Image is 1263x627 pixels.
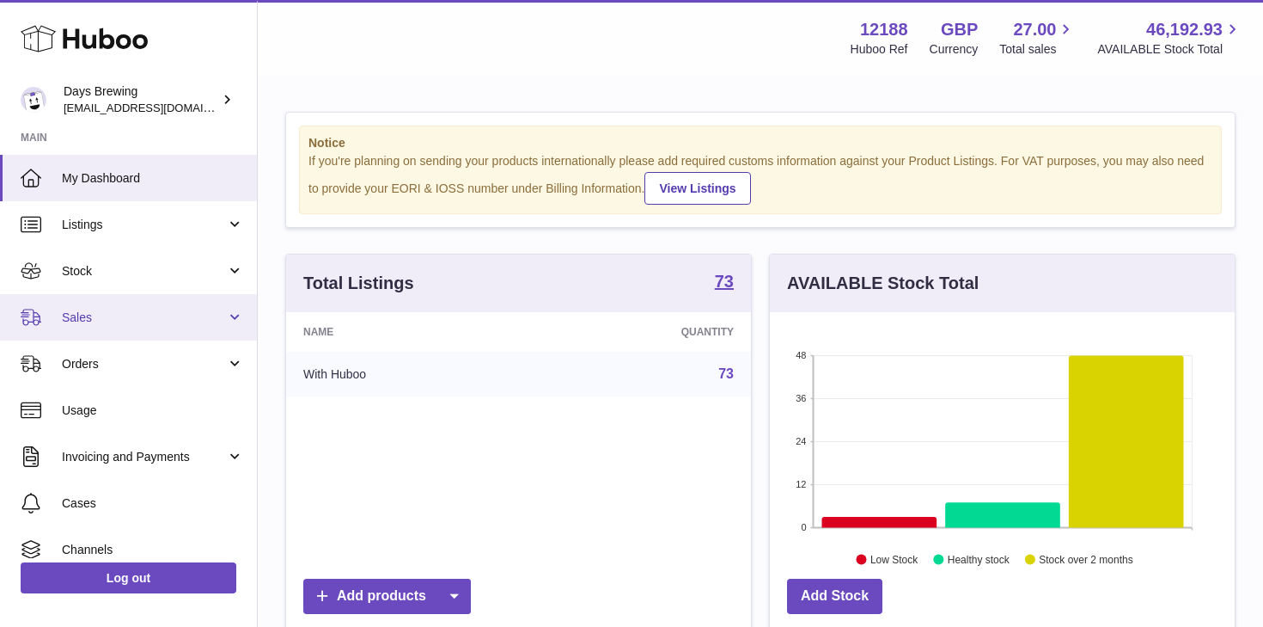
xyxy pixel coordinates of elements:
span: Sales [62,310,226,326]
span: 46,192.93 [1146,18,1223,41]
a: Add Stock [787,579,882,614]
span: Stock [62,263,226,280]
text: 12 [796,479,806,489]
text: 24 [796,436,806,446]
span: Cases [62,495,244,512]
a: Add products [303,579,471,614]
text: Low Stock [870,553,918,565]
span: [EMAIL_ADDRESS][DOMAIN_NAME] [64,101,253,114]
span: Invoicing and Payments [62,449,226,465]
text: Stock over 2 months [1039,553,1132,565]
a: View Listings [644,172,750,205]
text: Healthy stock [948,553,1010,565]
a: 46,192.93 AVAILABLE Stock Total [1097,18,1242,58]
div: If you're planning on sending your products internationally please add required customs informati... [308,153,1212,205]
a: 73 [715,273,734,293]
span: Channels [62,542,244,558]
span: My Dashboard [62,170,244,187]
a: 27.00 Total sales [999,18,1076,58]
td: With Huboo [286,352,531,396]
div: Days Brewing [64,83,218,116]
span: Listings [62,217,226,233]
strong: 12188 [860,18,908,41]
strong: Notice [308,135,1212,151]
text: 48 [796,350,806,360]
span: Total sales [999,41,1076,58]
div: Currency [930,41,979,58]
span: 27.00 [1013,18,1056,41]
h3: AVAILABLE Stock Total [787,272,979,295]
strong: GBP [941,18,978,41]
h3: Total Listings [303,272,414,295]
span: AVAILABLE Stock Total [1097,41,1242,58]
strong: 73 [715,273,734,290]
text: 0 [801,522,806,532]
th: Quantity [531,312,751,352]
span: Usage [62,403,244,419]
a: 73 [718,366,734,381]
span: Orders [62,356,226,372]
th: Name [286,312,531,352]
text: 36 [796,393,806,403]
div: Huboo Ref [851,41,908,58]
img: helena@daysbrewing.com [21,87,46,113]
a: Log out [21,562,236,593]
